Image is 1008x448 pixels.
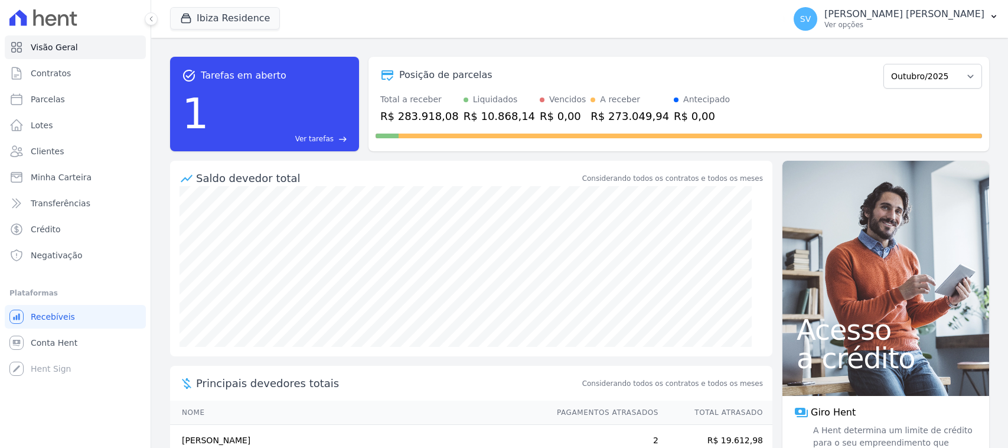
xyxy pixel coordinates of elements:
th: Pagamentos Atrasados [546,401,659,425]
div: A receber [600,93,640,106]
div: Posição de parcelas [399,68,492,82]
span: Conta Hent [31,337,77,349]
div: Liquidados [473,93,518,106]
span: Negativação [31,249,83,261]
span: Ver tarefas [295,134,334,144]
a: Clientes [5,139,146,163]
div: Saldo devedor total [196,170,580,186]
a: Contratos [5,61,146,85]
span: Tarefas em aberto [201,69,286,83]
span: Parcelas [31,93,65,105]
div: Considerando todos os contratos e todos os meses [582,173,763,184]
div: Total a receber [380,93,459,106]
div: 1 [182,83,209,144]
a: Transferências [5,191,146,215]
span: Crédito [31,223,61,235]
a: Negativação [5,244,146,267]
a: Crédito [5,217,146,241]
p: Ver opções [824,20,984,30]
p: [PERSON_NAME] [PERSON_NAME] [824,8,984,20]
span: a crédito [797,344,975,372]
span: Contratos [31,67,71,79]
span: Minha Carteira [31,171,92,183]
button: SV [PERSON_NAME] [PERSON_NAME] Ver opções [784,2,1008,35]
a: Parcelas [5,87,146,111]
span: east [338,135,347,144]
div: R$ 273.049,94 [591,108,669,124]
a: Conta Hent [5,331,146,355]
a: Visão Geral [5,35,146,59]
a: Ver tarefas east [214,134,347,144]
div: Antecipado [683,93,730,106]
span: Transferências [31,197,90,209]
a: Lotes [5,113,146,137]
span: Giro Hent [811,405,856,420]
span: Lotes [31,119,53,131]
a: Recebíveis [5,305,146,329]
a: Minha Carteira [5,165,146,189]
span: Clientes [31,145,64,157]
span: task_alt [182,69,196,83]
th: Total Atrasado [659,401,772,425]
div: Vencidos [549,93,586,106]
span: SV [800,15,811,23]
div: R$ 10.868,14 [464,108,535,124]
div: R$ 0,00 [540,108,586,124]
span: Acesso [797,316,975,344]
div: R$ 0,00 [674,108,730,124]
span: Recebíveis [31,311,75,323]
button: Ibiza Residence [170,7,280,30]
span: Visão Geral [31,41,78,53]
span: Considerando todos os contratos e todos os meses [582,378,763,389]
th: Nome [170,401,546,425]
div: Plataformas [9,286,141,300]
div: R$ 283.918,08 [380,108,459,124]
span: Principais devedores totais [196,375,580,391]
